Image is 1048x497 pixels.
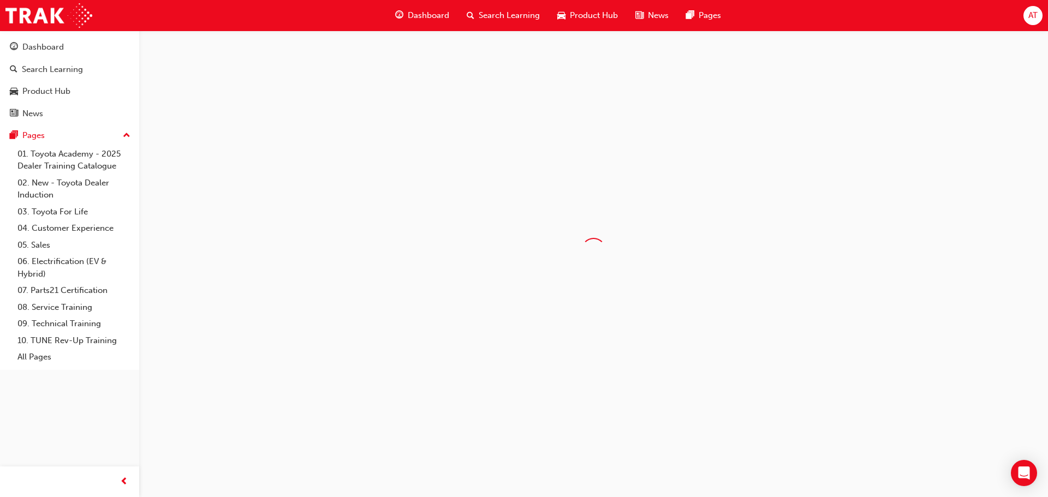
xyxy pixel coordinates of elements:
[635,9,644,22] span: news-icon
[467,9,474,22] span: search-icon
[686,9,694,22] span: pages-icon
[10,43,18,52] span: guage-icon
[13,146,135,175] a: 01. Toyota Academy - 2025 Dealer Training Catalogue
[120,475,128,489] span: prev-icon
[4,81,135,101] a: Product Hub
[13,237,135,254] a: 05. Sales
[479,9,540,22] span: Search Learning
[4,125,135,146] button: Pages
[13,315,135,332] a: 09. Technical Training
[4,59,135,80] a: Search Learning
[22,107,43,120] div: News
[4,37,135,57] a: Dashboard
[1023,6,1043,25] button: AT
[4,104,135,124] a: News
[5,3,92,28] img: Trak
[10,65,17,75] span: search-icon
[677,4,730,27] a: pages-iconPages
[13,253,135,282] a: 06. Electrification (EV & Hybrid)
[570,9,618,22] span: Product Hub
[408,9,449,22] span: Dashboard
[386,4,458,27] a: guage-iconDashboard
[22,41,64,53] div: Dashboard
[13,175,135,203] a: 02. New - Toyota Dealer Induction
[4,35,135,125] button: DashboardSearch LearningProduct HubNews
[1028,9,1038,22] span: AT
[557,9,565,22] span: car-icon
[13,349,135,366] a: All Pages
[458,4,549,27] a: search-iconSearch Learning
[13,220,135,237] a: 04. Customer Experience
[22,63,83,76] div: Search Learning
[13,203,135,220] a: 03. Toyota For Life
[699,9,721,22] span: Pages
[1011,460,1037,486] div: Open Intercom Messenger
[10,131,18,141] span: pages-icon
[22,85,70,98] div: Product Hub
[10,87,18,97] span: car-icon
[13,282,135,299] a: 07. Parts21 Certification
[13,299,135,316] a: 08. Service Training
[648,9,669,22] span: News
[22,129,45,142] div: Pages
[627,4,677,27] a: news-iconNews
[10,109,18,119] span: news-icon
[395,9,403,22] span: guage-icon
[13,332,135,349] a: 10. TUNE Rev-Up Training
[549,4,627,27] a: car-iconProduct Hub
[123,129,130,143] span: up-icon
